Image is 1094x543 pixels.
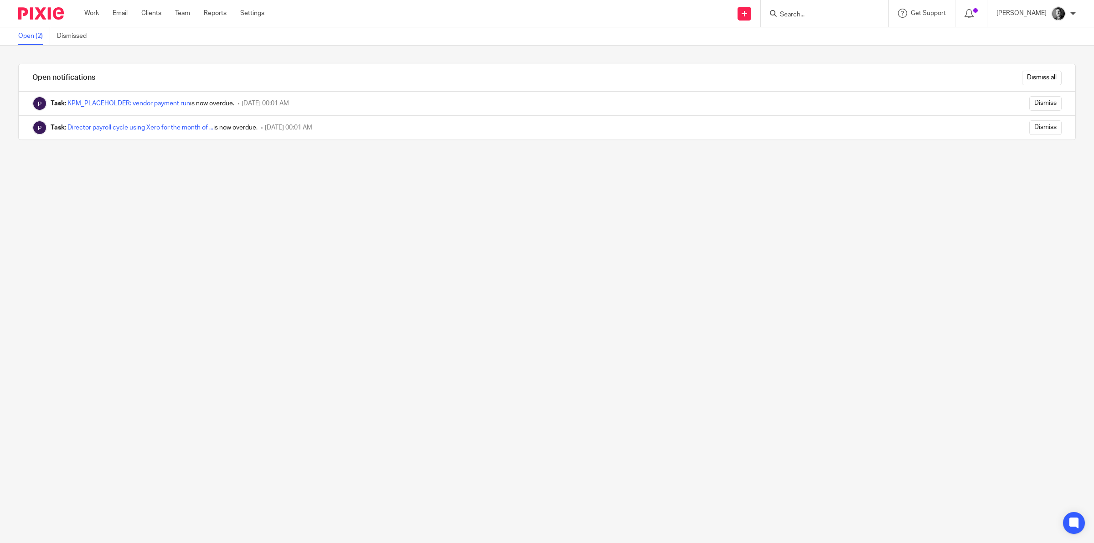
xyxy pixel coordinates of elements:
img: DSC_9061-3.jpg [1051,6,1066,21]
a: Email [113,9,128,18]
span: [DATE] 00:01 AM [242,100,289,107]
a: Team [175,9,190,18]
p: [PERSON_NAME] [996,9,1047,18]
a: Dismissed [57,27,93,45]
a: Clients [141,9,161,18]
input: Dismiss [1029,96,1062,111]
b: Task: [51,124,66,131]
input: Dismiss all [1022,71,1062,85]
img: Pixie [32,120,47,135]
a: Director payroll cycle using Xero for the month of ... [67,124,213,131]
span: Get Support [911,10,946,16]
a: Work [84,9,99,18]
img: Pixie [18,7,64,20]
h1: Open notifications [32,73,95,83]
input: Search [779,11,861,19]
span: [DATE] 00:01 AM [265,124,312,131]
input: Dismiss [1029,120,1062,135]
img: Pixie [32,96,47,111]
div: is now overdue. [51,123,258,132]
a: Settings [240,9,264,18]
a: KPM_PLACEHOLDER: vendor payment run [67,100,190,107]
div: is now overdue. [51,99,234,108]
a: Reports [204,9,227,18]
b: Task: [51,100,66,107]
a: Open (2) [18,27,50,45]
